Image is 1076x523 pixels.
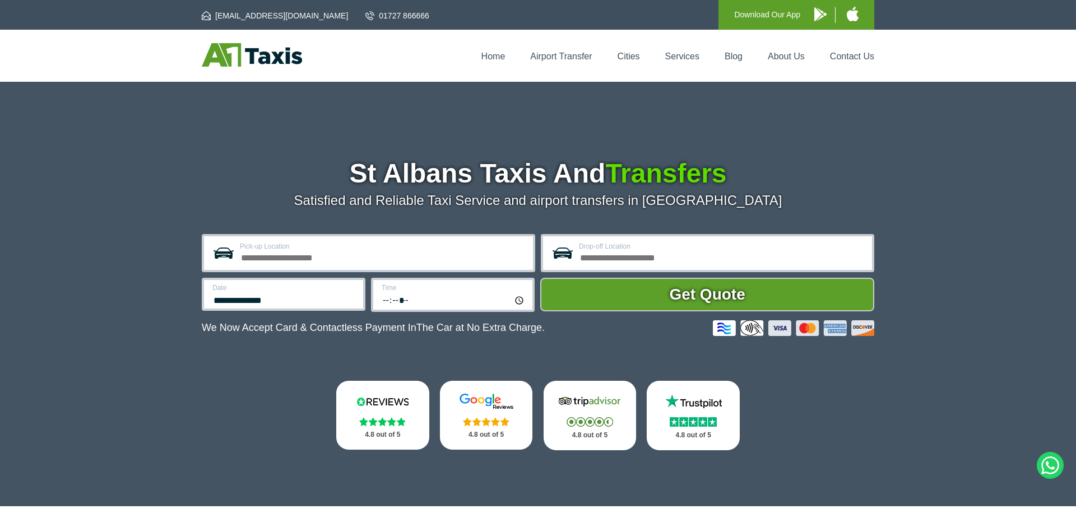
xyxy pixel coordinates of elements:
[202,43,302,67] img: A1 Taxis St Albans LTD
[202,10,348,21] a: [EMAIL_ADDRESS][DOMAIN_NAME]
[670,417,717,427] img: Stars
[544,381,637,450] a: Tripadvisor Stars 4.8 out of 5
[734,8,800,22] p: Download Our App
[605,158,726,188] span: Transfers
[713,320,874,336] img: Credit And Debit Cards
[481,52,505,61] a: Home
[359,417,406,426] img: Stars
[202,160,874,187] h1: St Albans Taxis And
[556,393,623,410] img: Tripadvisor
[382,284,526,291] label: Time
[212,284,356,291] label: Date
[202,322,545,334] p: We Now Accept Card & Contactless Payment In
[618,52,640,61] a: Cities
[349,428,417,442] p: 4.8 out of 5
[440,381,533,450] a: Google Stars 4.8 out of 5
[452,428,521,442] p: 4.8 out of 5
[567,417,613,427] img: Stars
[830,52,874,61] a: Contact Us
[463,417,509,426] img: Stars
[349,393,416,410] img: Reviews.io
[202,193,874,208] p: Satisfied and Reliable Taxi Service and airport transfers in [GEOGRAPHIC_DATA]
[814,7,827,21] img: A1 Taxis Android App
[365,10,429,21] a: 01727 866666
[665,52,699,61] a: Services
[660,393,727,410] img: Trustpilot
[336,381,429,450] a: Reviews.io Stars 4.8 out of 5
[847,7,859,21] img: A1 Taxis iPhone App
[453,393,520,410] img: Google
[768,52,805,61] a: About Us
[647,381,740,450] a: Trustpilot Stars 4.8 out of 5
[540,278,874,311] button: Get Quote
[556,428,624,442] p: 4.8 out of 5
[530,52,592,61] a: Airport Transfer
[416,322,545,333] span: The Car at No Extra Charge.
[240,243,526,250] label: Pick-up Location
[659,428,727,442] p: 4.8 out of 5
[579,243,865,250] label: Drop-off Location
[725,52,743,61] a: Blog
